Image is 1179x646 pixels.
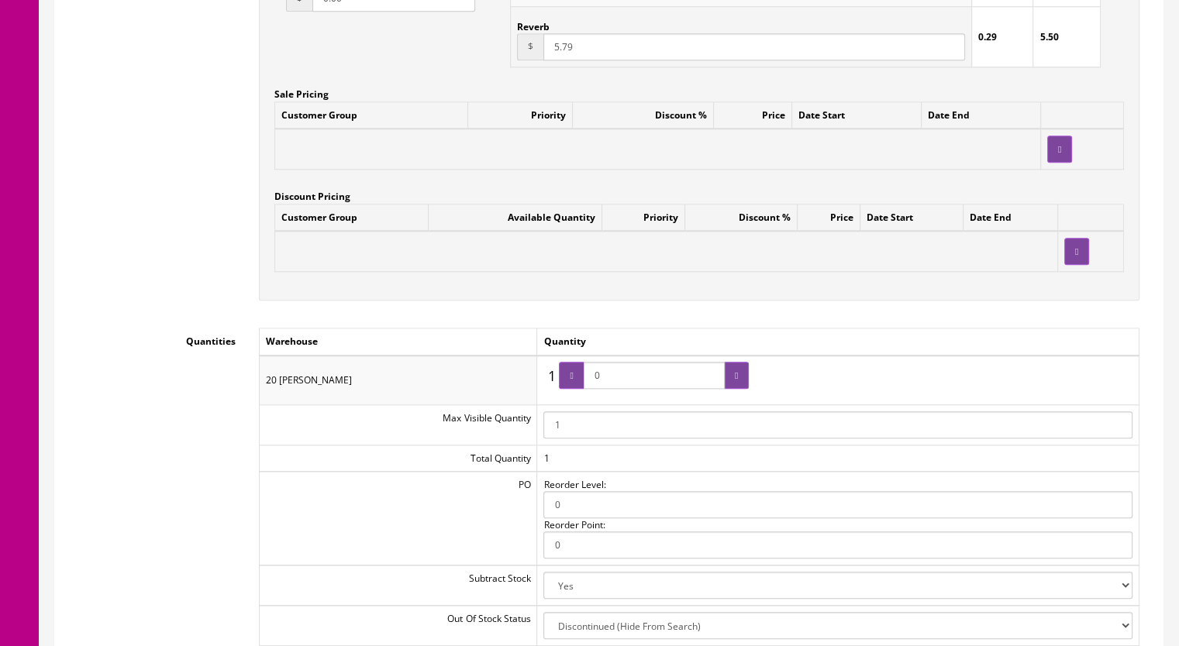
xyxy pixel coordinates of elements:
td: Warehouse [260,328,537,356]
strong: 5.50 [1039,30,1058,43]
span: Max Visible Quantity [443,411,530,424]
td: Customer Group [275,101,468,129]
td: 20 [PERSON_NAME] [260,356,537,405]
td: Date Start [860,204,963,232]
strong: [PERSON_NAME] 11’ Stereo Cable [248,21,631,49]
font: You are looking at a [PERSON_NAME] 11’ Stereo Cable. This is a stereo 1/4” TRS cable compatible w... [34,101,846,139]
td: Available Quantity [429,204,602,232]
td: Discount % [572,101,713,129]
td: Priority [468,101,572,129]
td: Reorder Level: Reorder Point: [537,471,1139,565]
td: 1 [537,445,1139,471]
td: Date End [922,101,1041,129]
span: $ [517,33,543,60]
font: If you need multiple cables add them to the cart for shipping discounts. We also have other size ... [24,156,854,171]
strong: 0.29 [978,30,997,43]
span: 1 [543,363,559,390]
input: This should be a number with up to 2 decimal places. [543,33,965,60]
label: Discount Pricing [274,183,350,204]
td: PO [260,471,537,565]
label: Quantities [67,328,247,349]
label: Sale Pricing [274,81,329,101]
td: Date Start [792,101,922,129]
td: Priority [602,204,685,232]
span: Out Of Stock Status [447,612,530,625]
td: Subtract Stock [260,565,537,606]
td: Date End [963,204,1057,232]
td: Quantity [537,328,1139,356]
td: Price [797,204,860,232]
td: Discount % [685,204,798,232]
td: Price [713,101,792,129]
td: Total Quantity [260,445,537,471]
font: This item is already packaged and ready to be shipped so buy with confidence! [219,187,660,203]
td: Customer Group [275,204,429,232]
label: Reverb [517,13,550,33]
